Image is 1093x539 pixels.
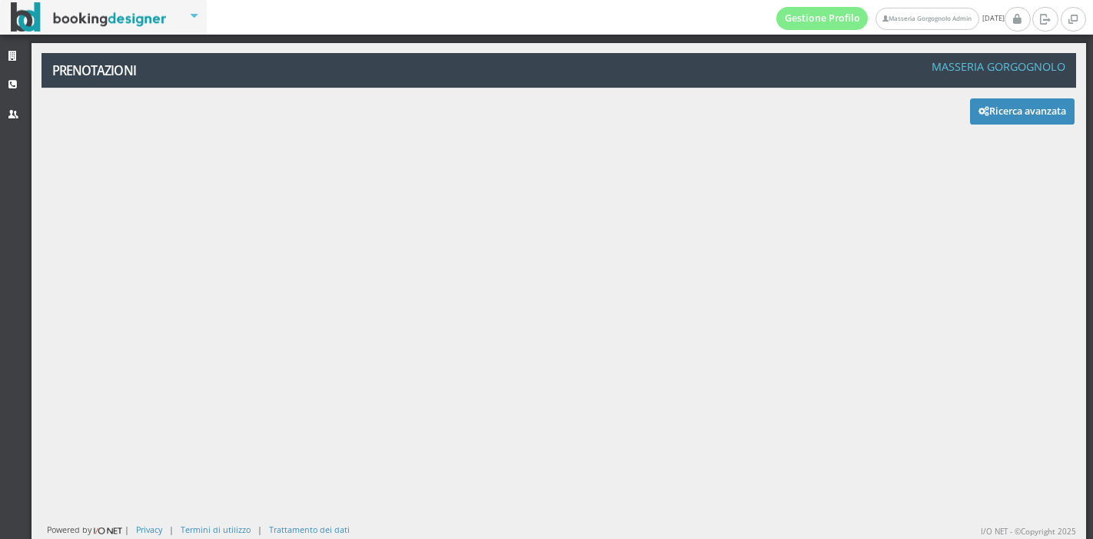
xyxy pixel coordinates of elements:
[776,7,1005,30] span: [DATE]
[257,524,262,535] div: |
[875,8,978,30] a: Masseria Gorgognolo Admin
[181,524,251,535] a: Termini di utilizzo
[136,524,162,535] a: Privacy
[970,98,1075,125] button: Ricerca avanzata
[42,53,201,88] a: Prenotazioni
[932,60,1065,73] h4: Masseria Gorgognolo
[169,524,174,535] div: |
[269,524,350,535] a: Trattamento dei dati
[776,7,869,30] a: Gestione Profilo
[91,524,125,537] img: ionet_small_logo.png
[11,2,167,32] img: BookingDesigner.com
[47,524,129,537] div: Powered by |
